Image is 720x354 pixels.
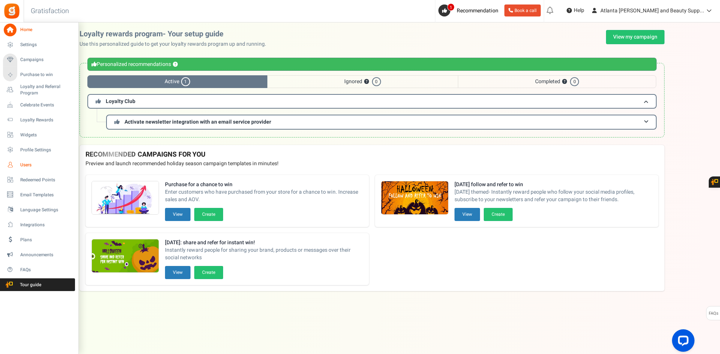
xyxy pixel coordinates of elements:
[3,24,75,36] a: Home
[372,77,381,86] span: 0
[181,77,190,86] span: 1
[458,75,656,88] span: Completed
[194,208,223,221] button: Create
[20,72,73,78] span: Purchase to win
[267,75,458,88] span: Ignored
[3,3,20,19] img: Gratisfaction
[3,114,75,126] a: Loyalty Rewards
[3,39,75,51] a: Settings
[165,239,363,246] strong: [DATE]: share and refer for instant win!
[20,117,73,123] span: Loyalty Rewards
[165,266,190,279] button: View
[3,282,56,288] span: Tour guide
[20,162,73,168] span: Users
[3,84,75,96] a: Loyalty and Referral Program
[3,203,75,216] a: Language Settings
[572,7,584,14] span: Help
[124,118,271,126] span: Activate newsletter integration with an email service provider
[20,252,73,258] span: Announcements
[106,97,135,105] span: Loyalty Club
[3,54,75,66] a: Campaigns
[92,181,159,215] img: Recommended Campaigns
[20,147,73,153] span: Profile Settings
[20,102,73,108] span: Celebrate Events
[562,79,567,84] button: ?
[564,4,587,16] a: Help
[504,4,541,16] a: Book a call
[3,233,75,246] a: Plans
[454,188,652,203] span: [DATE] themed- Instantly reward people who follow your social media profiles, subscribe to your n...
[22,4,77,19] h3: Gratisfaction
[79,40,272,48] p: Use this personalized guide to get your loyalty rewards program up and running.
[20,27,73,33] span: Home
[92,239,159,273] img: Recommended Campaigns
[20,267,73,273] span: FAQs
[20,84,75,96] span: Loyalty and Referral Program
[3,173,75,186] a: Redeemed Points
[20,222,73,228] span: Integrations
[3,218,75,231] a: Integrations
[364,79,369,84] button: ?
[165,181,363,188] strong: Purchase for a chance to win
[20,207,73,213] span: Language Settings
[20,57,73,63] span: Campaigns
[3,158,75,171] a: Users
[87,58,657,71] div: Personalized recommendations
[3,99,75,111] a: Celebrate Events
[484,208,513,221] button: Create
[165,188,363,203] span: Enter customers who have purchased from your store for a chance to win. Increase sales and AOV.
[381,181,448,215] img: Recommended Campaigns
[3,248,75,261] a: Announcements
[447,3,454,11] span: 1
[165,208,190,221] button: View
[20,132,73,138] span: Widgets
[3,263,75,276] a: FAQs
[194,266,223,279] button: Create
[20,237,73,243] span: Plans
[87,75,267,88] span: Active
[3,128,75,141] a: Widgets
[570,77,579,86] span: 0
[708,306,718,321] span: FAQs
[3,188,75,201] a: Email Templates
[454,181,652,188] strong: [DATE] follow and refer to win
[438,4,501,16] a: 1 Recommendation
[3,69,75,81] a: Purchase to win
[606,30,664,44] a: View my campaign
[85,160,658,167] p: Preview and launch recommended holiday season campaign templates in minutes!
[20,42,73,48] span: Settings
[79,30,272,38] h2: Loyalty rewards program- Your setup guide
[173,62,178,67] button: ?
[600,7,704,15] span: Atlanta [PERSON_NAME] and Beauty Supp...
[457,7,498,15] span: Recommendation
[20,192,73,198] span: Email Templates
[85,151,658,158] h4: RECOMMENDED CAMPAIGNS FOR YOU
[454,208,480,221] button: View
[165,246,363,261] span: Instantly reward people for sharing your brand, products or messages over their social networks
[3,143,75,156] a: Profile Settings
[20,177,73,183] span: Redeemed Points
